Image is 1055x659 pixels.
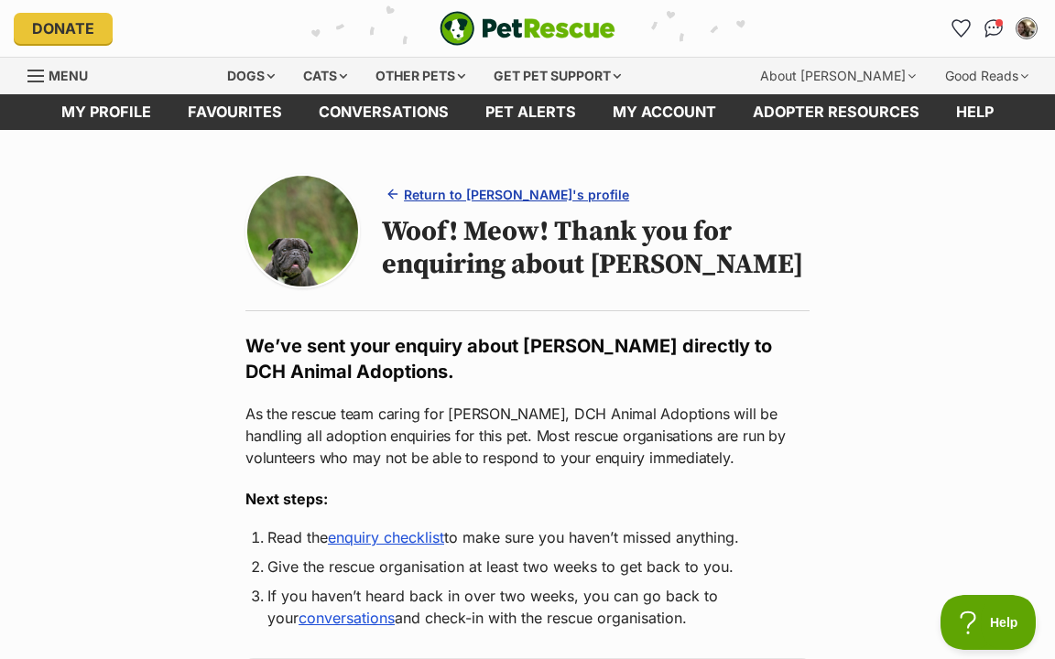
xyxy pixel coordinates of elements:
a: My profile [43,94,169,130]
span: Return to [PERSON_NAME]'s profile [404,185,629,204]
img: chat-41dd97257d64d25036548639549fe6c8038ab92f7586957e7f3b1b290dea8141.svg [984,19,1004,38]
a: Help [938,94,1012,130]
img: Vina Thompson profile pic [1017,19,1036,38]
div: Dogs [214,58,288,94]
a: Return to [PERSON_NAME]'s profile [382,181,636,208]
img: Photo of Cleo [247,176,358,286]
h2: We’ve sent your enquiry about [PERSON_NAME] directly to DCH Animal Adoptions. [245,333,810,384]
li: Give the rescue organisation at least two weeks to get back to you. [267,556,788,578]
li: If you haven’t heard back in over two weeks, you can go back to your and check-in with the rescue... [267,585,788,629]
a: Conversations [979,14,1008,43]
div: Other pets [363,58,478,94]
a: Favourites [169,94,300,130]
a: conversations [300,94,467,130]
a: PetRescue [440,11,615,46]
div: Cats [290,58,360,94]
a: Donate [14,13,113,44]
li: Read the to make sure you haven’t missed anything. [267,526,788,548]
div: About [PERSON_NAME] [747,58,929,94]
h1: Woof! Meow! Thank you for enquiring about [PERSON_NAME] [382,215,810,281]
a: Adopter resources [734,94,938,130]
a: Pet alerts [467,94,594,130]
p: As the rescue team caring for [PERSON_NAME], DCH Animal Adoptions will be handling all adoption e... [245,403,810,469]
img: logo-e224e6f780fb5917bec1dbf3a21bbac754714ae5b6737aabdf751b685950b380.svg [440,11,615,46]
div: Get pet support [481,58,634,94]
h3: Next steps: [245,488,810,510]
div: Good Reads [932,58,1041,94]
a: conversations [299,609,395,627]
button: My account [1012,14,1041,43]
a: My account [594,94,734,130]
a: Menu [27,58,101,91]
a: Favourites [946,14,975,43]
span: Menu [49,68,88,83]
a: enquiry checklist [328,528,444,546]
iframe: Help Scout Beacon - Open [941,595,1037,650]
ul: Account quick links [946,14,1041,43]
